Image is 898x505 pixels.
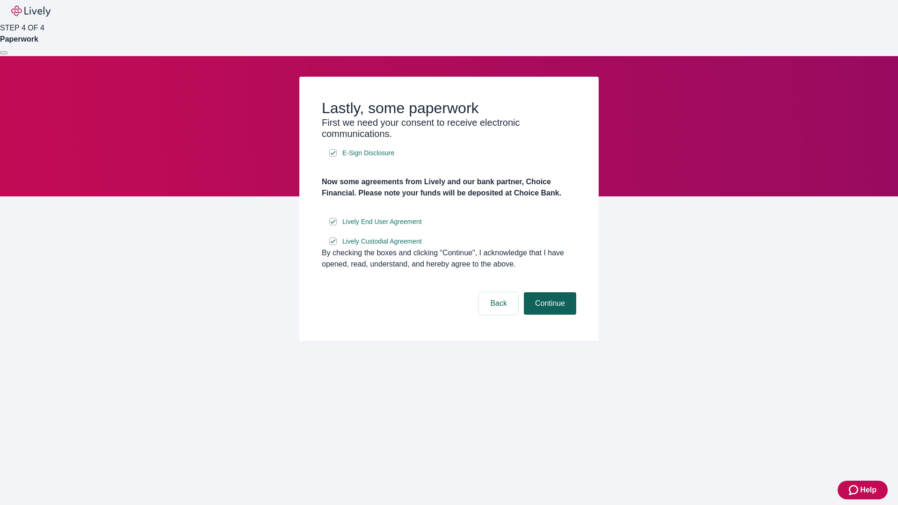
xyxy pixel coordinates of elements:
h4: Now some agreements from Lively and our bank partner, Choice Financial. Please note your funds wi... [322,176,576,199]
span: Lively End User Agreement [342,217,422,227]
a: e-sign disclosure document [340,147,396,159]
svg: Zendesk support icon [849,484,860,496]
div: By checking the boxes and clicking “Continue", I acknowledge that I have opened, read, understand... [322,247,576,270]
span: E-Sign Disclosure [342,148,394,158]
a: e-sign disclosure document [340,216,424,228]
span: Help [860,484,876,496]
h2: Lastly, some paperwork [322,99,576,117]
h3: First we need your consent to receive electronic communications. [322,117,576,139]
button: Continue [524,292,576,315]
button: Back [479,292,518,315]
span: Lively Custodial Agreement [342,237,422,246]
a: e-sign disclosure document [340,236,424,247]
img: Lively [11,6,51,17]
button: Zendesk support iconHelp [838,481,888,499]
